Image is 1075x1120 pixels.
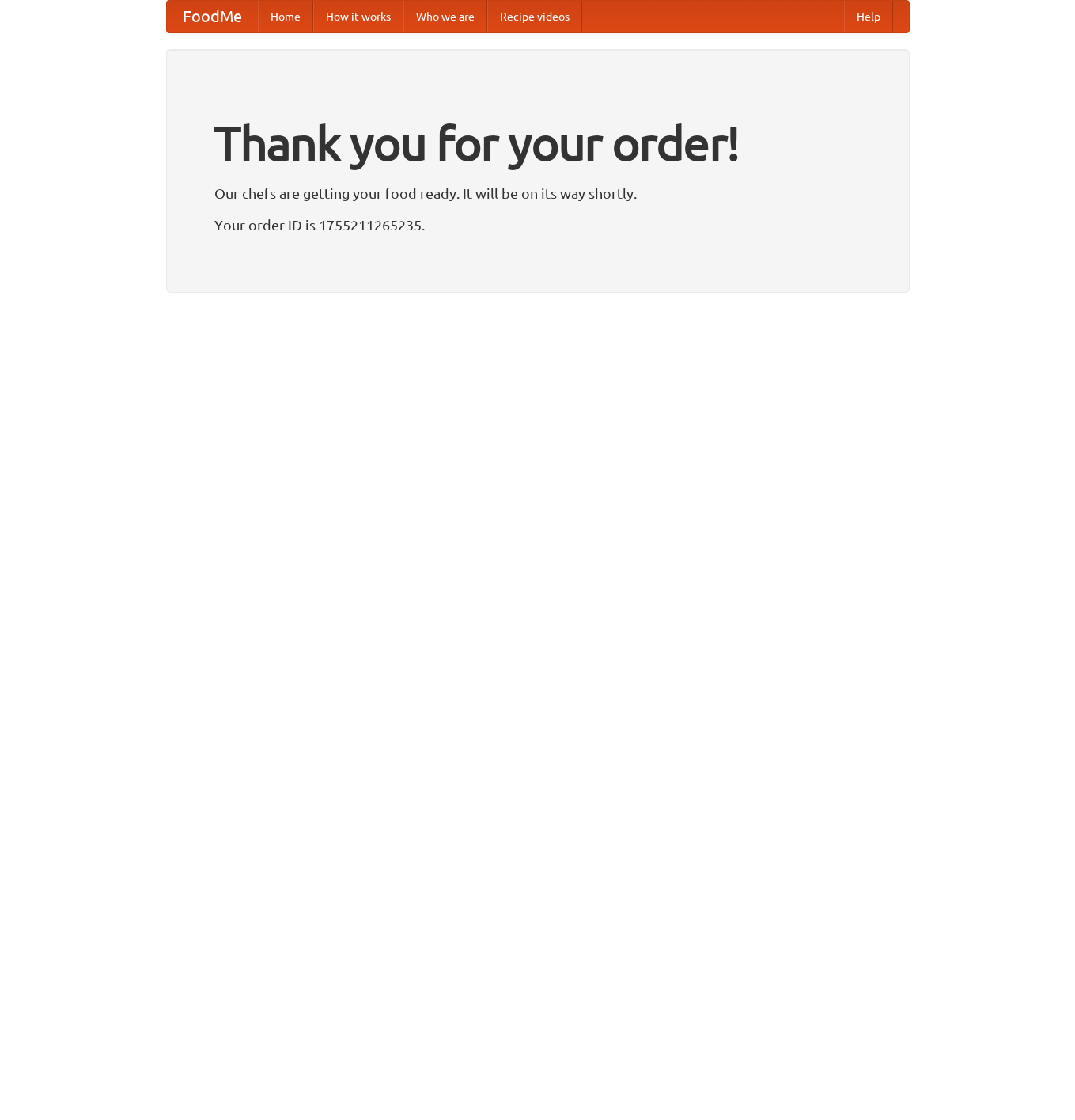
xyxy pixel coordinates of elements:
a: Help [844,1,893,32]
h1: Thank you for your order! [214,105,861,181]
a: Who we are [403,1,487,32]
a: How it works [313,1,403,32]
a: Recipe videos [487,1,582,32]
p: Our chefs are getting your food ready. It will be on its way shortly. [214,181,861,205]
a: FoodMe [167,1,258,32]
a: Home [258,1,313,32]
p: Your order ID is 1755211265235. [214,213,861,237]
